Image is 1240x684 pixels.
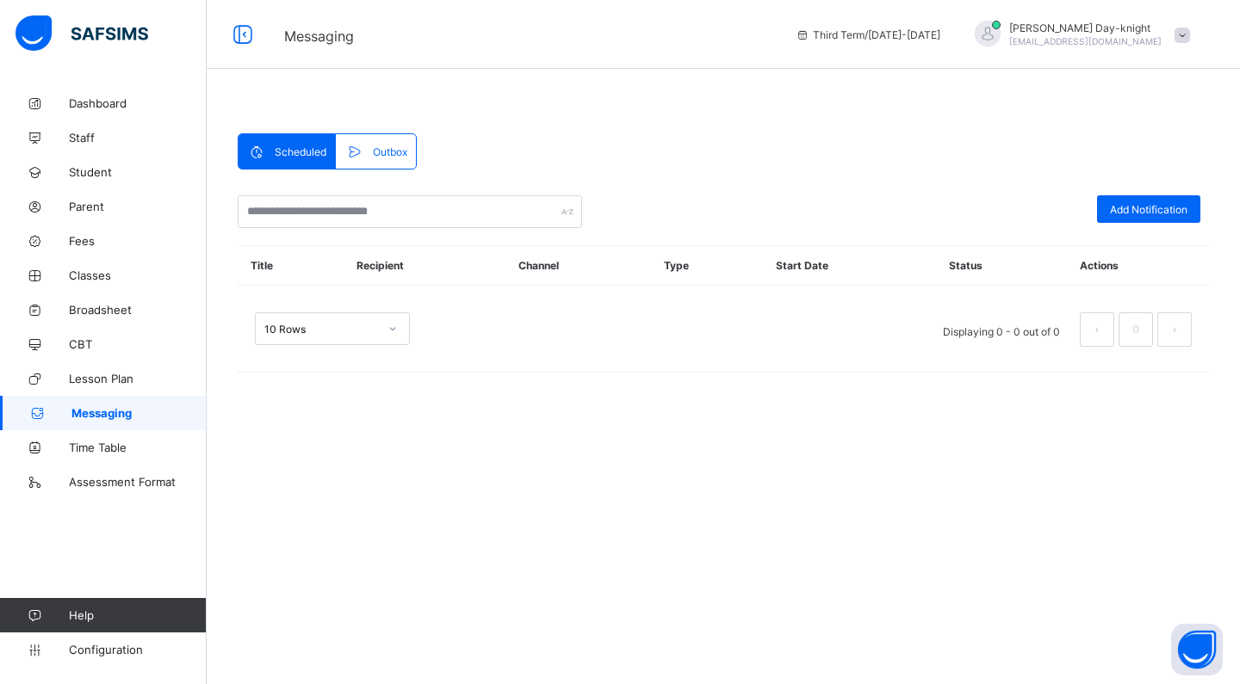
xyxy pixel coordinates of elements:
[238,246,344,286] th: Title
[1067,246,1209,286] th: Actions
[69,165,207,179] span: Student
[1157,312,1192,347] button: next page
[1009,22,1162,34] span: [PERSON_NAME] Day-knight
[264,323,378,336] div: 10 Rows
[69,96,207,110] span: Dashboard
[936,246,1067,286] th: Status
[1119,312,1153,347] li: 0
[69,608,206,622] span: Help
[1080,312,1114,347] li: 上一页
[763,246,935,286] th: Start Date
[69,234,207,248] span: Fees
[505,246,652,286] th: Channel
[69,475,207,489] span: Assessment Format
[344,246,505,286] th: Recipient
[1171,624,1223,675] button: Open asap
[284,28,354,45] span: Messaging
[796,28,940,41] span: session/term information
[71,406,207,420] span: Messaging
[275,145,326,158] span: Scheduled
[958,21,1199,49] div: LaurenciaDay-knight
[69,441,207,454] span: Time Table
[69,131,207,145] span: Staff
[69,200,207,213] span: Parent
[1110,203,1187,216] span: Add Notification
[69,643,206,656] span: Configuration
[1080,312,1114,347] button: prev page
[1157,312,1192,347] li: 下一页
[1127,318,1144,341] a: 0
[69,268,207,282] span: Classes
[69,337,207,351] span: CBT
[69,303,207,317] span: Broadsheet
[1009,36,1162,46] span: [EMAIL_ADDRESS][DOMAIN_NAME]
[651,246,763,286] th: Type
[930,312,1073,347] li: Displaying 0 - 0 out of 0
[373,145,407,158] span: Outbox
[15,15,148,52] img: safsims
[69,372,207,385] span: Lesson Plan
